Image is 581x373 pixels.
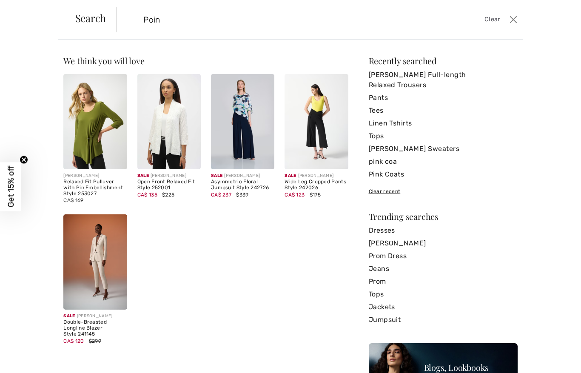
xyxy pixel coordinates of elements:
span: Sale [63,313,75,319]
a: pink coa [369,155,518,168]
span: Clear [484,15,500,24]
input: TYPE TO SEARCH [137,7,414,32]
img: Wide Leg Cropped Pants Style 242026. Black [285,74,348,169]
div: Asymmetric Floral Jumpsuit Style 242726 [211,179,274,191]
a: Dresses [369,224,518,237]
a: Prom Dress [369,250,518,262]
a: Tops [369,130,518,142]
a: [PERSON_NAME] Full-length Relaxed Trousers [369,68,518,91]
span: Get 15% off [6,166,16,208]
span: CA$ 120 [63,338,84,344]
div: [PERSON_NAME] [211,173,274,179]
a: Pink Coats [369,168,518,181]
span: Sale [137,173,149,178]
div: Relaxed Fit Pullover with Pin Embellishment Style 253027 [63,179,127,196]
span: CA$ 123 [285,192,305,198]
a: [PERSON_NAME] Sweaters [369,142,518,155]
span: Sale [285,173,296,178]
div: [PERSON_NAME] [137,173,201,179]
img: Open Front Relaxed Fit Style 252001. White [137,74,201,169]
span: CA$ 237 [211,192,231,198]
a: Pants [369,91,518,104]
img: Double-Breasted Longline Blazer Style 241145. Moonstone [63,214,127,310]
div: Open Front Relaxed Fit Style 252001 [137,179,201,191]
img: Relaxed Fit Pullover with Pin Embellishment Style 253027. Black [63,74,127,169]
span: We think you will love [63,55,144,66]
div: [PERSON_NAME] [63,313,127,319]
button: Close teaser [20,155,28,164]
span: Search [75,13,106,23]
a: Tops [369,288,518,301]
a: Jumpsuit [369,313,518,326]
div: Clear recent [369,188,518,195]
span: $299 [89,338,101,344]
span: CA$ 169 [63,197,83,203]
span: $175 [310,192,321,198]
button: Close [507,13,520,26]
a: Jeans [369,262,518,275]
div: Double-Breasted Longline Blazer Style 241145 [63,319,127,337]
span: $225 [162,192,174,198]
div: [PERSON_NAME] [285,173,348,179]
a: Jackets [369,301,518,313]
span: $339 [236,192,248,198]
span: CA$ 135 [137,192,157,198]
div: Recently searched [369,57,518,65]
a: Tees [369,104,518,117]
a: Linen Tshirts [369,117,518,130]
div: [PERSON_NAME] [63,173,127,179]
a: [PERSON_NAME] [369,237,518,250]
div: Wide Leg Cropped Pants Style 242026 [285,179,348,191]
div: Trending searches [369,212,518,221]
img: Asymmetric Floral Jumpsuit Style 242726. Vanilla/Multi [211,74,274,169]
a: Prom [369,275,518,288]
span: Sale [211,173,222,178]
